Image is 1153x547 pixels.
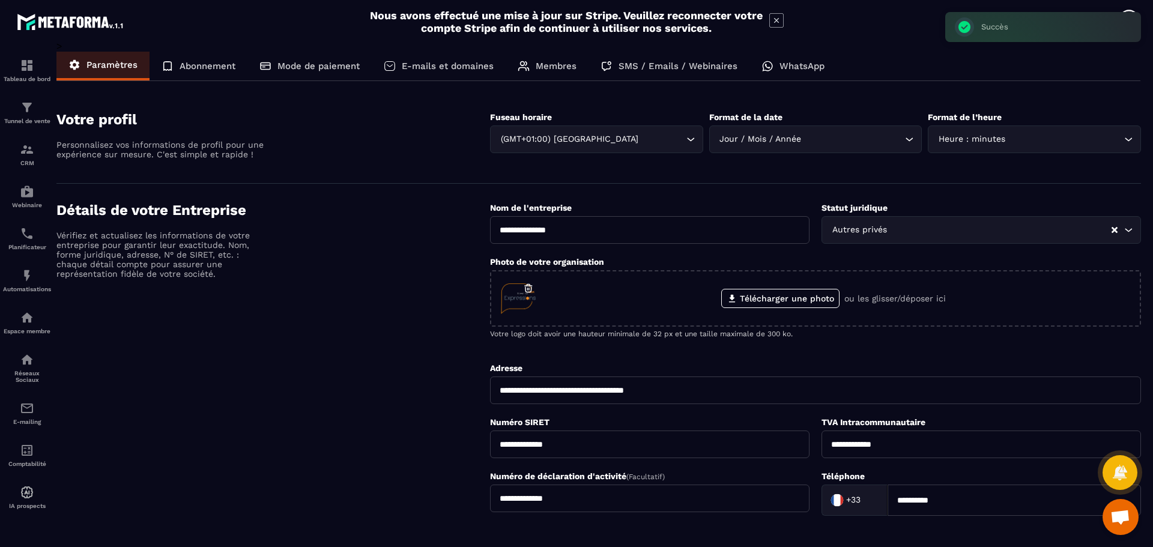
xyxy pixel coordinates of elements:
input: Search for option [863,491,875,509]
img: formation [20,142,34,157]
p: SMS / Emails / Webinaires [619,61,737,71]
a: schedulerschedulerPlanificateur [3,217,51,259]
img: Country Flag [825,488,849,512]
button: Clear Selected [1112,226,1118,235]
span: (GMT+01:00) [GEOGRAPHIC_DATA] [498,133,641,146]
img: automations [20,310,34,325]
p: Réseaux Sociaux [3,370,51,383]
p: Automatisations [3,286,51,292]
p: WhatsApp [779,61,825,71]
h4: Votre profil [56,111,490,128]
img: social-network [20,352,34,367]
img: formation [20,100,34,115]
p: ou les glisser/déposer ici [844,294,946,303]
p: Comptabilité [3,461,51,467]
p: Membres [536,61,576,71]
img: formation [20,58,34,73]
input: Search for option [804,133,903,146]
a: formationformationCRM [3,133,51,175]
p: Tunnel de vente [3,118,51,124]
a: formationformationTableau de bord [3,49,51,91]
p: CRM [3,160,51,166]
label: Statut juridique [822,203,888,213]
img: logo [17,11,125,32]
label: Numéro SIRET [490,417,549,427]
p: Tableau de bord [3,76,51,82]
p: E-mailing [3,419,51,425]
input: Search for option [1008,133,1121,146]
div: Search for option [822,485,888,516]
a: social-networksocial-networkRéseaux Sociaux [3,343,51,392]
p: Votre logo doit avoir une hauteur minimale de 32 px et une taille maximale de 300 ko. [490,330,1141,338]
label: Téléphone [822,471,865,481]
label: Photo de votre organisation [490,257,604,267]
h4: Détails de votre Entreprise [56,202,490,219]
p: Paramètres [86,59,138,70]
div: Search for option [928,125,1141,153]
a: automationsautomationsAutomatisations [3,259,51,301]
label: Fuseau horaire [490,112,552,122]
p: E-mails et domaines [402,61,494,71]
label: Télécharger une photo [721,289,840,308]
img: scheduler [20,226,34,241]
img: automations [20,485,34,500]
label: TVA Intracommunautaire [822,417,925,427]
h2: Nous avons effectué une mise à jour sur Stripe. Veuillez reconnecter votre compte Stripe afin de ... [369,9,763,34]
div: Search for option [709,125,922,153]
a: accountantaccountantComptabilité [3,434,51,476]
a: automationsautomationsWebinaire [3,175,51,217]
label: Adresse [490,363,522,373]
input: Search for option [889,223,1110,237]
img: email [20,401,34,416]
label: Code NAF [490,529,530,539]
label: Nom de l'entreprise [490,203,572,213]
p: IA prospects [3,503,51,509]
input: Search for option [641,133,683,146]
span: (Facultatif) [626,473,665,481]
p: Abonnement [180,61,235,71]
p: Webinaire [3,202,51,208]
img: automations [20,184,34,199]
p: Vérifiez et actualisez les informations de votre entreprise pour garantir leur exactitude. Nom, f... [56,231,267,279]
p: Planificateur [3,244,51,250]
a: automationsautomationsEspace membre [3,301,51,343]
p: Personnalisez vos informations de profil pour une expérience sur mesure. C'est simple et rapide ! [56,140,267,159]
label: Format de l’heure [928,112,1002,122]
span: +33 [846,494,861,506]
span: Jour / Mois / Année [717,133,804,146]
img: accountant [20,443,34,458]
label: Numéro de déclaration d'activité [490,471,665,481]
p: Mode de paiement [277,61,360,71]
a: Ouvrir le chat [1103,499,1139,535]
span: Heure : minutes [936,133,1008,146]
a: formationformationTunnel de vente [3,91,51,133]
a: emailemailE-mailing [3,392,51,434]
span: Autres privés [829,223,889,237]
div: Search for option [490,125,703,153]
img: automations [20,268,34,283]
div: Search for option [822,216,1141,244]
label: Format de la date [709,112,782,122]
p: Espace membre [3,328,51,334]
